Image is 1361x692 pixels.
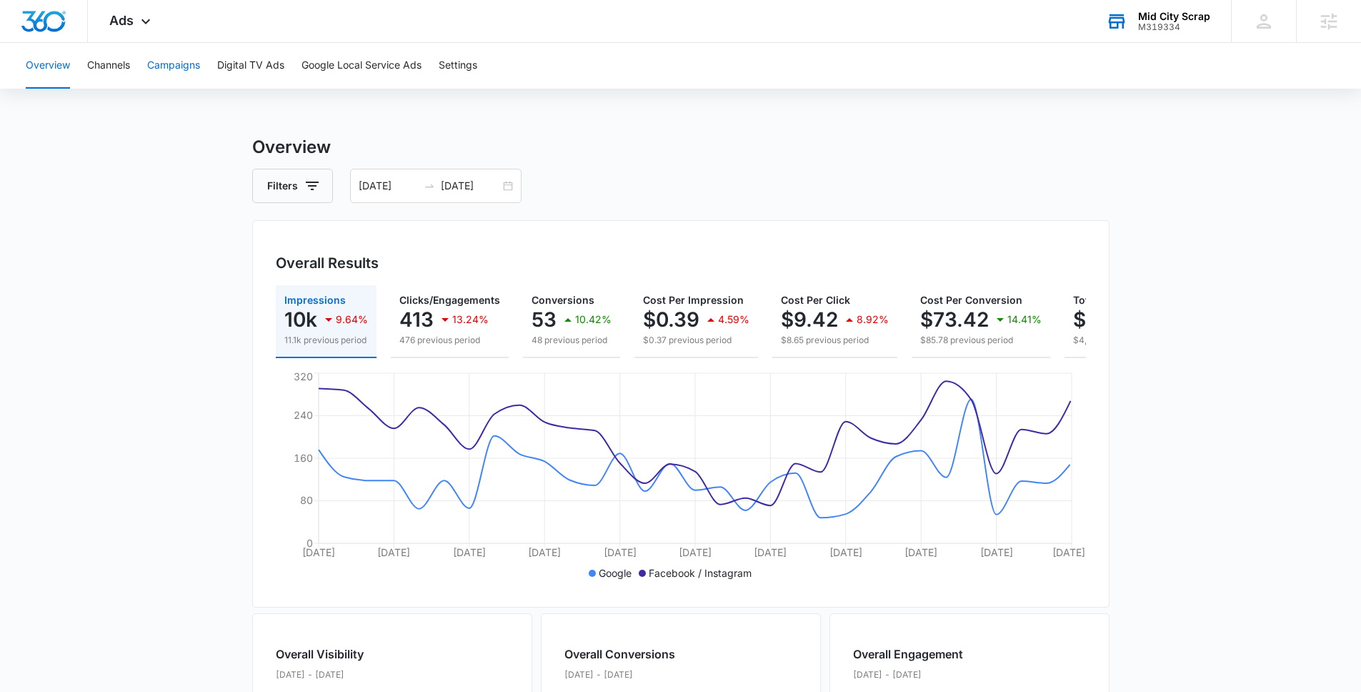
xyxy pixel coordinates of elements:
[1138,22,1210,32] div: account id
[643,334,749,347] p: $0.37 previous period
[979,546,1012,558] tspan: [DATE]
[1073,294,1132,306] span: Total Spend
[532,334,612,347] p: 48 previous period
[26,43,70,89] button: Overview
[718,315,749,325] p: 4.59%
[377,546,410,558] tspan: [DATE]
[853,646,963,663] h2: Overall Engagement
[754,546,787,558] tspan: [DATE]
[829,546,862,558] tspan: [DATE]
[294,370,313,382] tspan: 320
[109,13,134,28] span: Ads
[284,308,317,331] p: 10k
[643,294,744,306] span: Cost Per Impression
[904,546,937,558] tspan: [DATE]
[532,294,594,306] span: Conversions
[441,178,500,194] input: End date
[781,294,850,306] span: Cost Per Click
[424,180,435,192] span: swap-right
[252,134,1110,160] h3: Overview
[306,537,313,549] tspan: 0
[359,178,418,194] input: Start date
[284,334,368,347] p: 11.1k previous period
[649,565,752,580] p: Facebook / Instagram
[781,308,838,331] p: $9.42
[643,308,699,331] p: $0.39
[679,546,712,558] tspan: [DATE]
[87,43,130,89] button: Channels
[300,494,313,506] tspan: 80
[399,334,500,347] p: 476 previous period
[564,646,675,663] h2: Overall Conversions
[1073,334,1212,347] p: $4,117.40 previous period
[439,43,477,89] button: Settings
[276,668,397,681] p: [DATE] - [DATE]
[599,565,632,580] p: Google
[302,546,335,558] tspan: [DATE]
[1052,546,1085,558] tspan: [DATE]
[920,334,1042,347] p: $85.78 previous period
[399,308,434,331] p: 413
[336,315,368,325] p: 9.64%
[920,308,989,331] p: $73.42
[294,452,313,464] tspan: 160
[920,294,1022,306] span: Cost Per Conversion
[276,646,397,663] h2: Overall Visibility
[294,409,313,421] tspan: 240
[1007,315,1042,325] p: 14.41%
[147,43,200,89] button: Campaigns
[603,546,636,558] tspan: [DATE]
[528,546,561,558] tspan: [DATE]
[252,169,333,203] button: Filters
[1073,308,1170,331] p: $3,891.00
[276,252,379,274] h3: Overall Results
[532,308,557,331] p: 53
[853,668,963,681] p: [DATE] - [DATE]
[301,43,422,89] button: Google Local Service Ads
[857,315,889,325] p: 8.92%
[564,668,675,681] p: [DATE] - [DATE]
[217,43,284,89] button: Digital TV Ads
[452,546,485,558] tspan: [DATE]
[1138,11,1210,22] div: account name
[575,315,612,325] p: 10.42%
[424,180,435,192] span: to
[781,334,889,347] p: $8.65 previous period
[284,294,346,306] span: Impressions
[399,294,500,306] span: Clicks/Engagements
[452,315,489,325] p: 13.24%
